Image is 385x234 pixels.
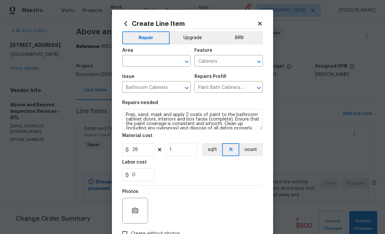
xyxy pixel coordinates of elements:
[122,189,138,194] h5: Photos
[194,48,212,53] h5: Feature
[202,143,222,156] button: sqft
[222,143,239,156] button: ft
[254,57,263,66] button: Open
[239,143,263,156] button: count
[122,74,134,79] h5: Issue
[122,31,170,44] button: Repair
[122,160,147,165] h5: Labor cost
[122,133,153,138] h5: Material cost
[122,101,158,105] h5: Repairs needed
[122,48,133,53] h5: Area
[182,57,191,66] button: Open
[254,83,263,92] button: Open
[194,74,226,79] h5: Repairs Prefill
[170,31,216,44] button: Upgrade
[122,20,257,27] h2: Create Line Item
[122,109,263,130] textarea: Prep, sand, mask and apply 2 coats of paint to the bathroom cabinet doors, interiors and box face...
[182,83,191,92] button: Open
[215,31,263,44] button: BRN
